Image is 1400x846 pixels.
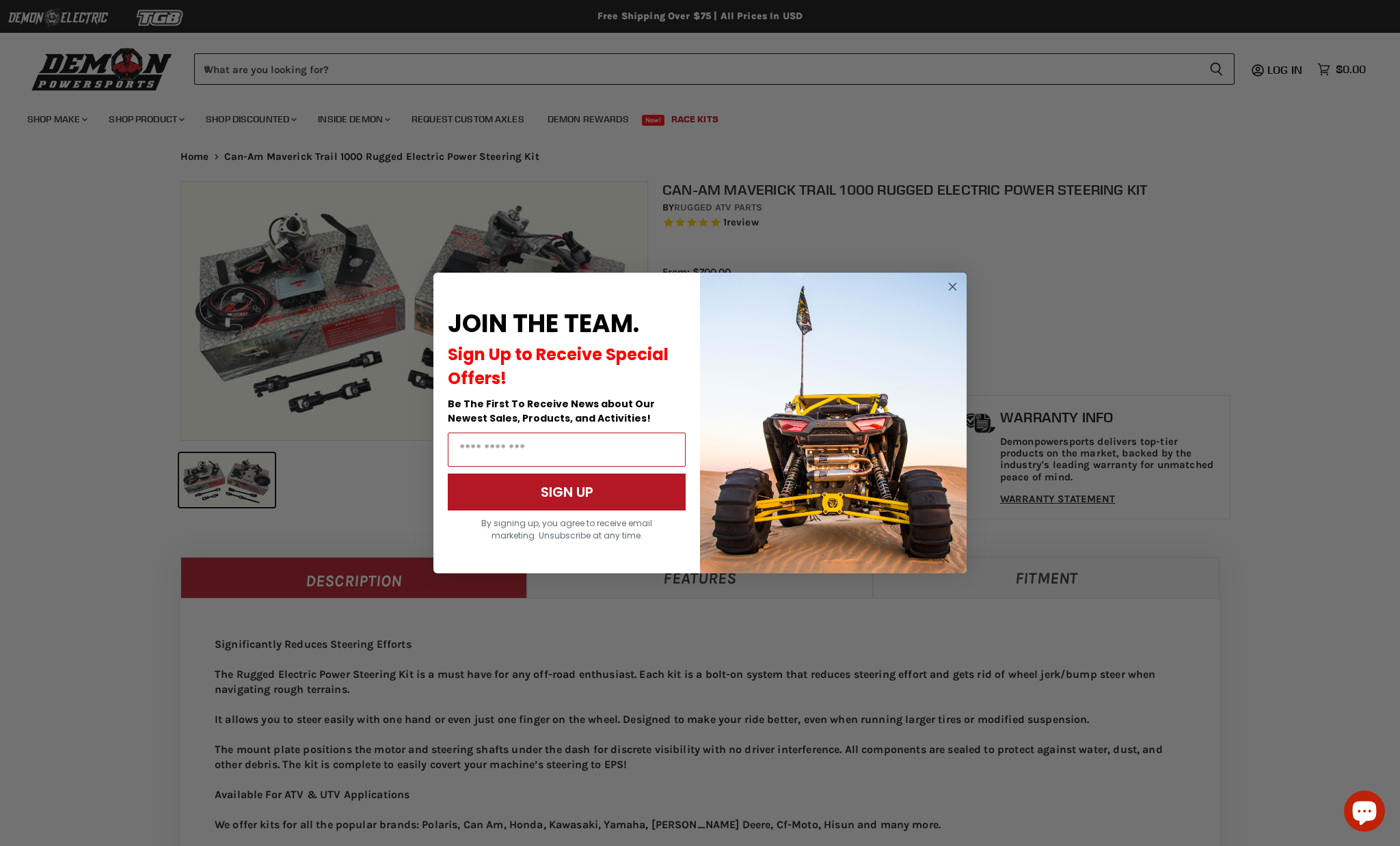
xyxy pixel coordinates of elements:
img: a9095488-b6e7-41ba-879d-588abfab540b.jpeg [700,273,967,573]
span: Sign Up to Receive Special Offers! [448,343,669,390]
span: JOIN THE TEAM. [448,306,639,341]
inbox-online-store-chat: Shopify online store chat [1340,791,1389,835]
button: SIGN UP [448,474,686,510]
input: Email Address [448,433,686,467]
button: Close dialog [944,278,961,295]
span: Be The First To Receive News about Our Newest Sales, Products, and Activities! [448,397,655,425]
span: By signing up, you agree to receive email marketing. Unsubscribe at any time. [481,517,652,541]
